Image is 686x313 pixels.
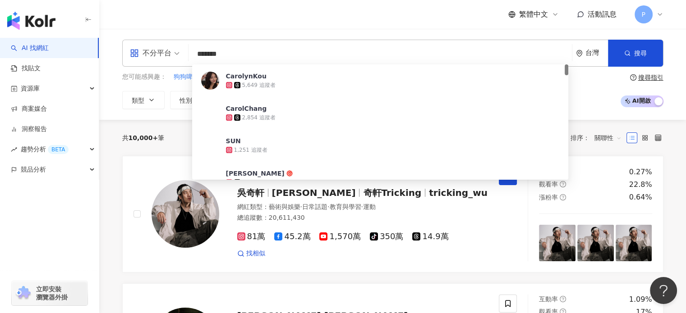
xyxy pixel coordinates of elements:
[122,91,165,109] button: 類型
[576,50,583,57] span: environment
[560,181,566,187] span: question-circle
[237,232,266,241] span: 81萬
[608,40,663,67] button: 搜尋
[12,281,87,305] a: chrome extension立即安裝 瀏覽器外掛
[130,49,139,58] span: appstore
[302,203,327,210] span: 日常話題
[363,187,421,198] span: 奇軒Tricking
[36,285,68,301] span: 立即安裝 瀏覽器外掛
[11,64,41,73] a: 找貼文
[237,187,264,198] span: 吳奇軒
[274,232,310,241] span: 45.2萬
[242,82,276,89] div: 5,649 追蹤者
[226,136,241,145] div: SUN
[234,146,267,154] div: 1,251 追蹤者
[11,104,47,113] a: 商案媒合
[226,72,267,81] div: CarolynKou
[237,249,265,258] a: 找相似
[412,232,448,241] span: 14.9萬
[588,10,617,18] span: 活動訊息
[152,180,219,248] img: KOL Avatar
[21,139,69,159] span: 趨勢分析
[11,146,17,153] span: rise
[226,169,285,178] div: [PERSON_NAME]
[539,194,558,201] span: 漲粉率
[129,134,158,141] span: 10,000+
[650,277,677,304] iframe: Help Scout Beacon - Open
[300,203,302,210] span: ·
[201,169,219,187] img: KOL Avatar
[519,9,548,19] span: 繁體中文
[21,159,46,180] span: 競品分析
[539,225,576,261] img: post-image
[122,73,166,82] span: 您可能感興趣：
[616,225,652,261] img: post-image
[173,72,199,82] button: 狗狗啤酒
[272,187,356,198] span: [PERSON_NAME]
[585,49,608,57] div: 台灣
[634,50,647,57] span: 搜尋
[539,181,558,188] span: 觀看率
[48,145,69,154] div: BETA
[560,194,566,200] span: question-circle
[201,104,219,122] img: KOL Avatar
[242,114,276,122] div: 2,854 追蹤者
[539,295,558,303] span: 互動率
[130,46,171,60] div: 不分平台
[21,78,40,99] span: 資源庫
[361,203,363,210] span: ·
[242,179,279,186] div: 23,975 追蹤者
[269,203,300,210] span: 藝術與娛樂
[246,249,265,258] span: 找相似
[638,74,663,81] div: 搜尋指引
[14,286,32,300] img: chrome extension
[11,125,47,134] a: 洞察報告
[577,225,614,261] img: post-image
[629,167,652,177] div: 0.27%
[629,295,652,304] div: 1.09%
[237,203,488,212] div: 網紅類型 ：
[329,203,361,210] span: 教育與學習
[201,72,219,90] img: KOL Avatar
[429,187,488,198] span: tricking_wu
[641,9,645,19] span: P
[170,91,212,109] button: 性別
[122,134,165,141] div: 共 筆
[327,203,329,210] span: ·
[629,180,652,190] div: 22.8%
[594,131,622,145] span: 關聯性
[237,213,488,222] div: 總追蹤數 ： 20,611,430
[226,104,267,113] div: CarolChang
[319,232,361,241] span: 1,570萬
[370,232,403,241] span: 350萬
[132,97,144,104] span: 類型
[363,203,376,210] span: 運動
[201,136,219,154] img: KOL Avatar
[180,97,192,104] span: 性別
[122,156,663,272] a: KOL Avatar吳奇軒[PERSON_NAME]奇軒Trickingtricking_wu網紅類型：藝術與娛樂·日常話題·教育與學習·運動總追蹤數：20,611,43081萬45.2萬1,5...
[571,131,626,145] div: 排序：
[630,74,636,81] span: question-circle
[629,192,652,202] div: 0.64%
[174,73,199,82] span: 狗狗啤酒
[560,296,566,302] span: question-circle
[11,44,49,53] a: searchAI 找網紅
[7,12,55,30] img: logo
